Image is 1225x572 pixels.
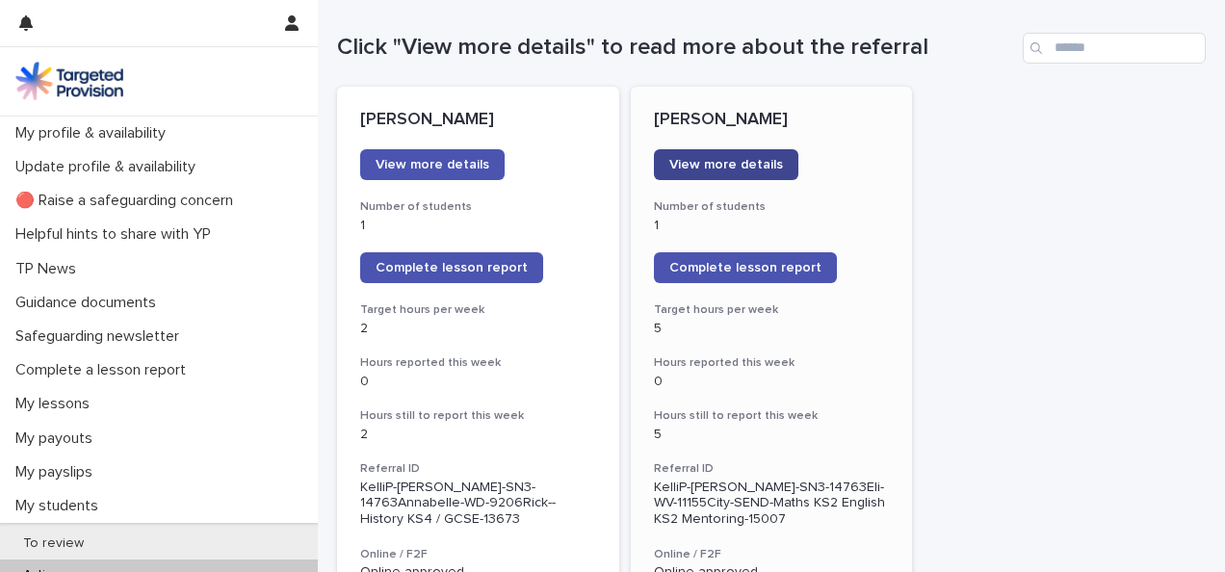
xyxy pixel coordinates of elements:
h3: Target hours per week [360,302,596,318]
p: 1 [654,218,890,234]
p: My profile & availability [8,124,181,143]
h3: Online / F2F [360,547,596,562]
p: [PERSON_NAME] [654,110,890,131]
img: M5nRWzHhSzIhMunXDL62 [15,62,123,100]
span: View more details [669,158,783,171]
p: 🔴 Raise a safeguarding concern [8,192,248,210]
p: 5 [654,321,890,337]
h3: Hours reported this week [654,355,890,371]
h3: Hours reported this week [360,355,596,371]
span: Complete lesson report [376,261,528,274]
p: To review [8,535,99,552]
p: KelliP-[PERSON_NAME]-SN3-14763Eli-WV-11155City-SEND-Maths KS2 English KS2 Mentoring-15007 [654,480,890,528]
p: 0 [654,374,890,390]
h3: Hours still to report this week [654,408,890,424]
p: 1 [360,218,596,234]
h1: Click "View more details" to read more about the referral [337,34,1015,62]
p: TP News [8,260,91,278]
p: Complete a lesson report [8,361,201,379]
span: View more details [376,158,489,171]
h3: Number of students [360,199,596,215]
a: Complete lesson report [654,252,837,283]
p: [PERSON_NAME] [360,110,596,131]
p: Safeguarding newsletter [8,327,195,346]
input: Search [1023,33,1206,64]
p: Update profile & availability [8,158,211,176]
h3: Referral ID [360,461,596,477]
span: Complete lesson report [669,261,821,274]
p: 2 [360,427,596,443]
h3: Target hours per week [654,302,890,318]
a: View more details [654,149,798,180]
p: Helpful hints to share with YP [8,225,226,244]
p: My lessons [8,395,105,413]
p: My payouts [8,429,108,448]
p: My students [8,497,114,515]
h3: Number of students [654,199,890,215]
a: Complete lesson report [360,252,543,283]
p: 5 [654,427,890,443]
p: 2 [360,321,596,337]
a: View more details [360,149,505,180]
p: Guidance documents [8,294,171,312]
p: My payslips [8,463,108,481]
h3: Hours still to report this week [360,408,596,424]
h3: Referral ID [654,461,890,477]
h3: Online / F2F [654,547,890,562]
p: 0 [360,374,596,390]
p: KelliP-[PERSON_NAME]-SN3-14763Annabelle-WD-9206Rick--History KS4 / GCSE-13673 [360,480,596,528]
